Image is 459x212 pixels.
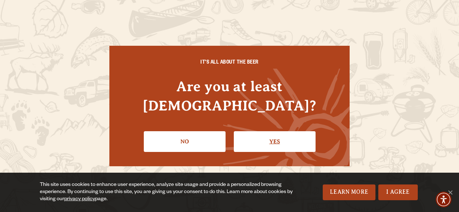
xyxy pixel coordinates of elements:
a: Confirm I'm 21 or older [234,131,316,152]
div: This site uses cookies to enhance user experience, analyze site usage and provide a personalized ... [40,182,294,203]
a: Learn More [323,184,375,200]
div: Accessibility Menu [436,192,451,207]
a: privacy policy [64,197,95,202]
a: I Agree [378,184,418,200]
a: No [144,131,226,152]
h4: Are you at least [DEMOGRAPHIC_DATA]? [124,77,335,115]
h6: IT'S ALL ABOUT THE BEER [124,60,335,66]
